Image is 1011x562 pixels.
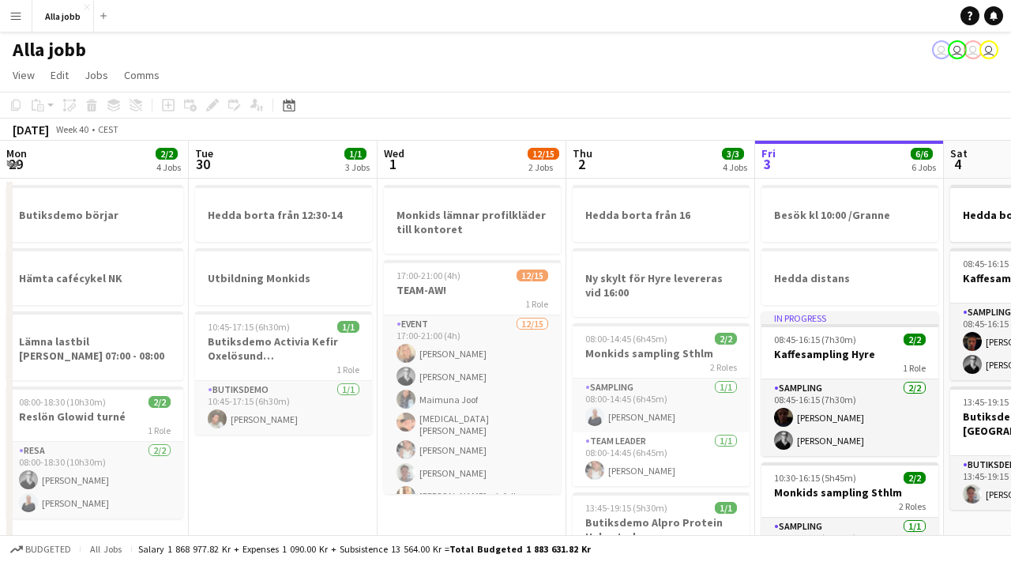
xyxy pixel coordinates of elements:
h3: Ny skylt för Hyre levereras vid 16:00 [573,271,750,300]
span: 2 [570,155,592,173]
button: Budgeted [8,541,73,558]
h3: Butiksdemo Alpro Protein Halmstad [573,515,750,544]
span: 2/2 [715,333,737,345]
div: 2 Jobs [528,161,558,173]
span: 08:00-14:45 (6h45m) [585,333,667,345]
div: Hedda borta från 16 [573,185,750,242]
span: 2/2 [148,396,171,408]
span: 30 [193,155,213,173]
a: Comms [118,65,166,85]
app-card-role: Resa2/208:00-18:30 (10h30m)[PERSON_NAME][PERSON_NAME] [6,442,183,519]
h3: Monkids sampling Sthlm [573,346,750,360]
span: Tue [195,146,213,160]
h3: Reslön Glowid turné [6,409,183,424]
span: 08:00-18:30 (10h30m) [19,396,106,408]
span: All jobs [87,543,125,555]
span: 1/1 [344,148,366,160]
h3: Utbildning Monkids [195,271,372,285]
a: Edit [44,65,75,85]
button: Alla jobb [32,1,94,32]
span: 12/15 [528,148,559,160]
app-job-card: Utbildning Monkids [195,248,372,305]
span: 1/1 [337,321,359,333]
app-job-card: Hedda borta från 12:30-14 [195,185,372,242]
app-user-avatar: August Löfgren [979,40,998,59]
a: View [6,65,41,85]
div: CEST [98,123,118,135]
span: 2/2 [904,334,926,345]
div: Monkids lämnar profilkläder till kontoret [384,185,561,254]
span: View [13,68,35,82]
app-job-card: Lämna lastbil [PERSON_NAME] 07:00 - 08:00 [6,311,183,380]
span: 1 Role [336,364,359,375]
app-job-card: Besök kl 10:00 /Granne [761,185,938,242]
span: Jobs [85,68,108,82]
span: Total Budgeted 1 883 631.82 kr [449,543,591,555]
span: 1 [381,155,404,173]
span: 1 Role [525,298,548,310]
span: Comms [124,68,160,82]
h1: Alla jobb [13,38,86,62]
app-card-role: Sampling1/108:00-14:45 (6h45m)[PERSON_NAME] [573,379,750,432]
app-job-card: Hedda distans [761,248,938,305]
div: 6 Jobs [911,161,936,173]
h3: Butiksdemo Activia Kefir Oxelösund ([GEOGRAPHIC_DATA]) [195,334,372,363]
app-job-card: Hämta cafécykel NK [6,248,183,305]
app-job-card: 08:00-18:30 (10h30m)2/2Reslön Glowid turné1 RoleResa2/208:00-18:30 (10h30m)[PERSON_NAME][PERSON_N... [6,387,183,519]
span: 2 Roles [899,500,926,512]
span: Budgeted [25,544,71,555]
span: Wed [384,146,404,160]
div: 3 Jobs [345,161,370,173]
h3: Monkids lämnar profilkläder till kontoret [384,208,561,236]
span: Thu [573,146,592,160]
h3: Hedda borta från 16 [573,208,750,222]
span: 2/2 [156,148,178,160]
h3: Kaffesampling Hyre [761,347,938,361]
app-job-card: 17:00-21:00 (4h)12/15TEAM-AW!1 RoleEvent12/1517:00-21:00 (4h)[PERSON_NAME][PERSON_NAME]Maimuna Jo... [384,260,561,494]
h3: Besök kl 10:00 /Granne [761,208,938,222]
span: Mon [6,146,27,160]
span: Edit [51,68,69,82]
app-user-avatar: Hedda Lagerbielke [948,40,967,59]
app-card-role: Butiksdemo1/110:45-17:15 (6h30m)[PERSON_NAME] [195,381,372,435]
div: 4 Jobs [723,161,747,173]
span: 29 [4,155,27,173]
app-user-avatar: Emil Hasselberg [964,40,983,59]
span: 17:00-21:00 (4h) [397,270,460,281]
h3: Lämna lastbil [PERSON_NAME] 07:00 - 08:00 [6,334,183,363]
h3: Hedda borta från 12:30-14 [195,208,372,222]
app-job-card: Butiksdemo börjar [6,185,183,242]
app-card-role: Sampling2/208:45-16:15 (7h30m)[PERSON_NAME][PERSON_NAME] [761,379,938,456]
span: 12/15 [517,270,548,281]
span: 10:30-16:15 (5h45m) [774,472,856,484]
span: Fri [761,146,776,160]
span: 1 Role [903,362,926,374]
span: 6/6 [911,148,933,160]
span: 2 Roles [710,361,737,373]
app-job-card: 10:45-17:15 (6h30m)1/1Butiksdemo Activia Kefir Oxelösund ([GEOGRAPHIC_DATA])1 RoleButiksdemo1/110... [195,311,372,435]
div: 4 Jobs [156,161,181,173]
div: In progress [761,311,938,324]
span: 4 [948,155,968,173]
app-user-avatar: Hedda Lagerbielke [932,40,951,59]
span: 3 [759,155,776,173]
h3: TEAM-AW! [384,283,561,297]
span: 2/2 [904,472,926,484]
a: Jobs [78,65,115,85]
span: Sat [950,146,968,160]
span: 10:45-17:15 (6h30m) [208,321,290,333]
app-job-card: In progress08:45-16:15 (7h30m)2/2Kaffesampling Hyre1 RoleSampling2/208:45-16:15 (7h30m)[PERSON_NA... [761,311,938,456]
app-job-card: Ny skylt för Hyre levereras vid 16:00 [573,248,750,317]
span: 1 Role [148,424,171,436]
span: Week 40 [52,123,92,135]
span: 1/1 [715,502,737,514]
